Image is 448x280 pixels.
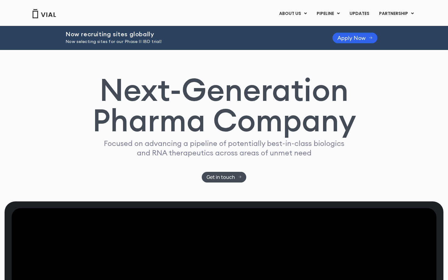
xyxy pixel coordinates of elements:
[66,31,317,37] h2: Now recruiting sites globally
[274,9,311,19] a: ABOUT USMenu Toggle
[345,9,374,19] a: UPDATES
[337,36,366,40] span: Apply Now
[202,172,247,183] a: Get in touch
[92,74,356,136] h1: Next-Generation Pharma Company
[374,9,419,19] a: PARTNERSHIPMenu Toggle
[101,139,347,158] p: Focused on advancing a pipeline of potentially best-in-class biologics and RNA therapeutics acros...
[207,175,235,179] span: Get in touch
[32,9,56,18] img: Vial Logo
[66,38,317,45] p: Now selecting sites for our Phase II IBD trial!
[332,33,377,43] a: Apply Now
[312,9,344,19] a: PIPELINEMenu Toggle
